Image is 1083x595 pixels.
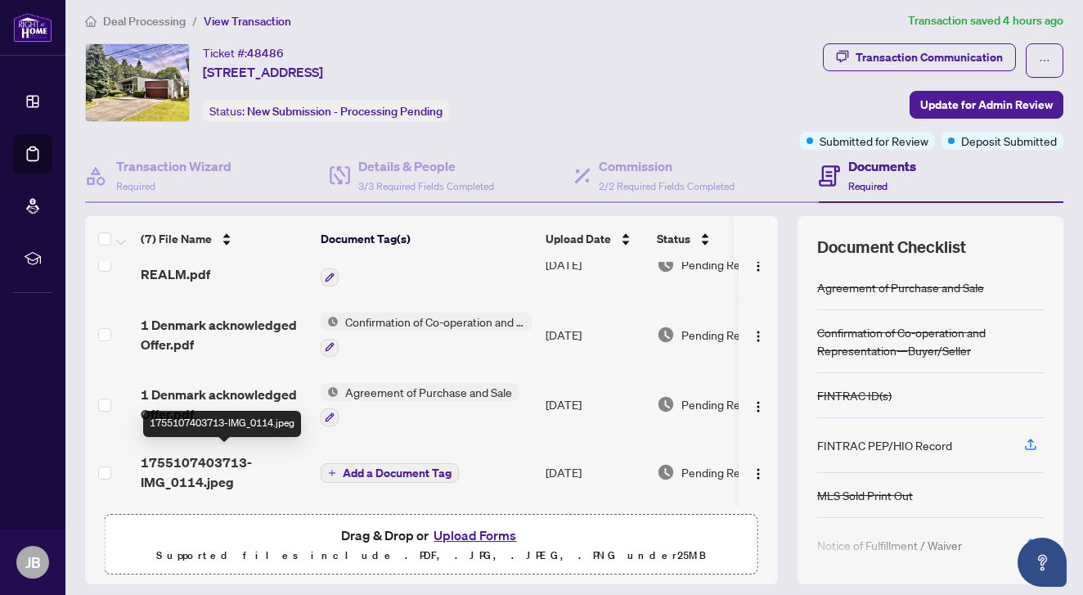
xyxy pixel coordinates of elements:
[343,467,452,479] span: Add a Document Tag
[358,156,494,176] h4: Details & People
[745,251,771,277] button: Logo
[116,180,155,192] span: Required
[856,44,1003,70] div: Transaction Communication
[681,326,763,344] span: Pending Review
[143,411,301,437] div: 1755107403713-IMG_0114.jpeg
[321,383,339,401] img: Status Icon
[539,216,650,262] th: Upload Date
[752,330,765,343] img: Logo
[314,216,539,262] th: Document Tag(s)
[745,322,771,348] button: Logo
[681,463,763,481] span: Pending Review
[1018,538,1067,587] button: Open asap
[341,525,521,546] span: Drag & Drop or
[203,43,284,62] div: Ticket #:
[204,14,291,29] span: View Transaction
[817,323,1044,359] div: Confirmation of Co-operation and Representation—Buyer/Seller
[657,326,675,344] img: Document Status
[539,370,650,440] td: [DATE]
[908,11,1063,30] article: Transaction saved 4 hours ago
[745,459,771,485] button: Logo
[141,453,308,492] span: 1755107403713-IMG_0114.jpeg
[321,313,339,331] img: Status Icon
[321,383,519,427] button: Status IconAgreement of Purchase and Sale
[103,14,186,29] span: Deal Processing
[339,313,533,331] span: Confirmation of Co-operation and Representation—Buyer/Seller
[321,463,459,483] button: Add a Document Tag
[817,486,913,504] div: MLS Sold Print Out
[141,315,308,354] span: 1 Denmark acknowledged Offer.pdf
[745,391,771,417] button: Logo
[106,515,757,575] span: Drag & Drop orUpload FormsSupported files include .PDF, .JPG, .JPEG, .PNG under25MB
[85,16,97,27] span: home
[203,62,323,82] span: [STREET_ADDRESS]
[752,467,765,480] img: Logo
[116,156,231,176] h4: Transaction Wizard
[134,216,314,262] th: (7) File Name
[657,230,690,248] span: Status
[817,536,962,554] div: Notice of Fulfillment / Waiver
[539,439,650,505] td: [DATE]
[752,259,765,273] img: Logo
[817,386,892,404] div: FINTRAC ID(s)
[321,242,447,286] button: Status IconMLS Sold Print Out
[539,229,650,300] td: [DATE]
[1039,55,1050,66] span: ellipsis
[13,12,52,43] img: logo
[141,385,308,424] span: 1 Denmark acknowledged Offer.pdf
[599,180,735,192] span: 2/2 Required Fields Completed
[141,245,308,284] span: 1 Denmark Cres REALM.pdf
[920,92,1053,118] span: Update for Admin Review
[848,180,888,192] span: Required
[141,230,212,248] span: (7) File Name
[25,551,41,574] span: JB
[681,255,763,273] span: Pending Review
[820,132,928,150] span: Submitted for Review
[358,180,494,192] span: 3/3 Required Fields Completed
[321,313,533,357] button: Status IconConfirmation of Co-operation and Representation—Buyer/Seller
[817,278,984,296] div: Agreement of Purchase and Sale
[339,383,519,401] span: Agreement of Purchase and Sale
[599,156,735,176] h4: Commission
[650,216,789,262] th: Status
[681,395,763,413] span: Pending Review
[203,100,449,122] div: Status:
[910,91,1063,119] button: Update for Admin Review
[817,236,966,259] span: Document Checklist
[817,436,952,454] div: FINTRAC PEP/HIO Record
[429,525,521,546] button: Upload Forms
[328,469,336,477] span: plus
[546,230,611,248] span: Upload Date
[539,300,650,370] td: [DATE]
[247,46,284,61] span: 48486
[752,400,765,413] img: Logo
[657,395,675,413] img: Document Status
[823,43,1016,71] button: Transaction Communication
[192,11,197,30] li: /
[321,462,459,483] button: Add a Document Tag
[657,463,675,481] img: Document Status
[86,44,189,121] img: IMG-C12233605_1.jpg
[961,132,1057,150] span: Deposit Submitted
[247,104,443,119] span: New Submission - Processing Pending
[657,255,675,273] img: Document Status
[115,546,748,566] p: Supported files include .PDF, .JPG, .JPEG, .PNG under 25 MB
[848,156,916,176] h4: Documents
